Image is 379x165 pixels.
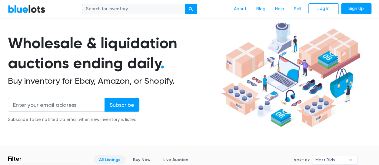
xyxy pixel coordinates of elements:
[294,157,310,163] label: Sort By
[219,20,362,130] img: hero-ee84e7d0318cb26816c560f6b4441b76977f77a177738b4e94f68c95b2b83dbb.png
[128,155,156,164] a: Buy Now
[8,98,105,112] input: Enter your email address
[82,4,185,15] input: Search for inventory
[251,3,270,15] a: Blog
[8,155,22,162] h3: Filter
[341,3,371,14] a: Sign Up
[8,33,219,73] h1: Wholesale & liquidation auctions ending daily
[8,116,139,123] div: Subscribe to be notified via email when new inventory is listed.
[105,98,139,112] input: Subscribe
[94,155,125,164] a: All Listings
[8,5,45,13] a: BlueLots
[315,155,346,164] span: Most Bids
[270,3,289,15] a: Help
[158,155,193,164] a: Live Auction
[344,155,357,164] b: ▾
[161,54,165,72] span: .
[8,76,219,86] h2: Buy inventory for Ebay, Amazon, or Shopify.
[289,3,306,15] a: Sell
[229,3,251,15] a: About
[308,3,339,14] a: Log In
